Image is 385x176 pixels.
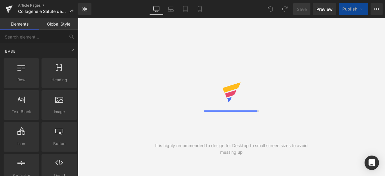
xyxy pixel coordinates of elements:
[43,140,75,147] span: Button
[5,77,37,83] span: Row
[5,140,37,147] span: Icon
[18,3,78,8] a: Article Pages
[43,77,75,83] span: Heading
[39,18,78,30] a: Global Style
[43,109,75,115] span: Image
[316,6,333,12] span: Preview
[192,3,207,15] a: Mobile
[149,3,164,15] a: Desktop
[155,142,308,156] div: It is highly recommended to design for Desktop to small screen sizes to avoid messing up
[5,109,37,115] span: Text Block
[78,3,91,15] a: New Library
[178,3,192,15] a: Tablet
[18,9,67,14] span: Collagene e Salute della Pelle: Cos’è, Come funziona, e Come preservarlo Naturalmente
[365,156,379,170] div: Open Intercom Messenger
[264,3,276,15] button: Undo
[342,7,357,11] span: Publish
[297,6,307,12] span: Save
[313,3,336,15] a: Preview
[279,3,291,15] button: Redo
[5,48,16,54] span: Base
[371,3,383,15] button: More
[164,3,178,15] a: Laptop
[339,3,368,15] button: Publish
